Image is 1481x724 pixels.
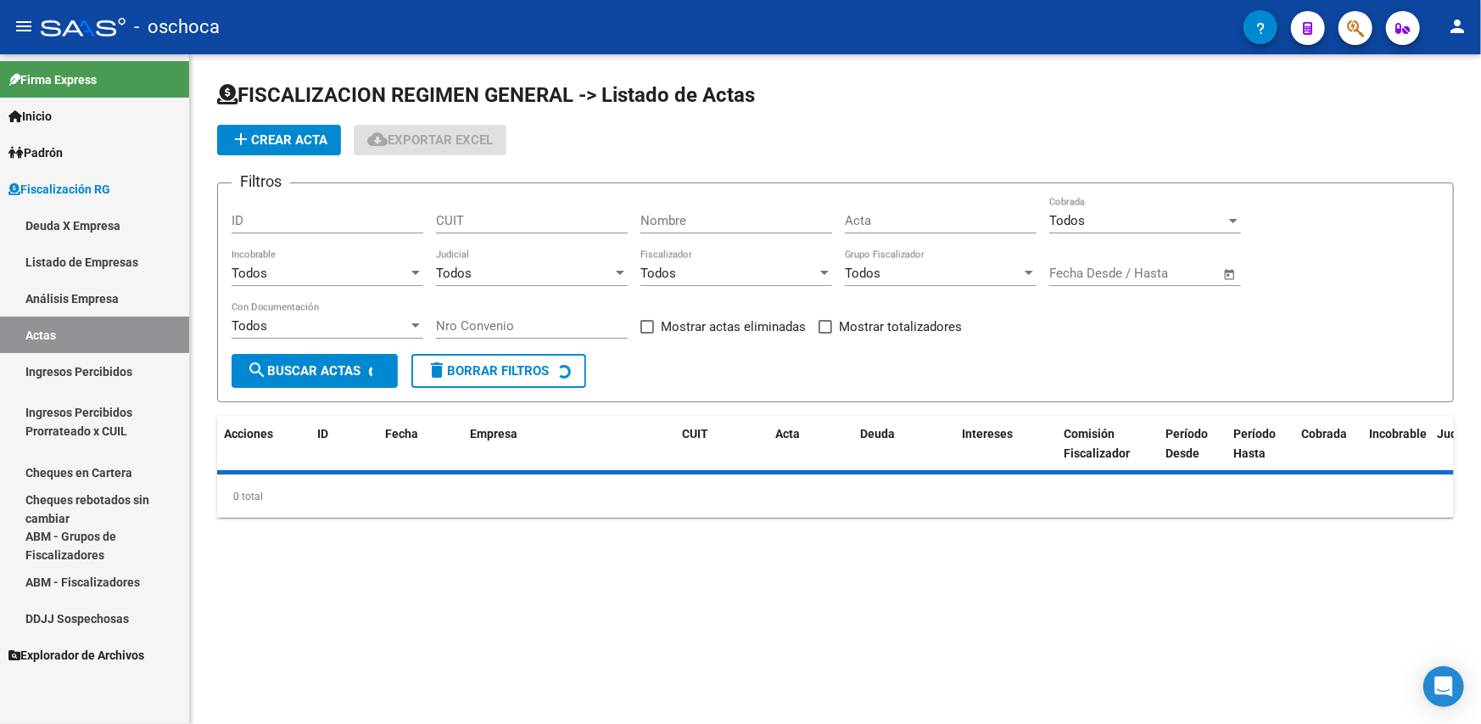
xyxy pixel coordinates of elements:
[232,318,267,334] span: Todos
[768,416,853,472] datatable-header-cell: Acta
[1294,416,1362,472] datatable-header-cell: Cobrada
[217,416,310,472] datatable-header-cell: Acciones
[217,125,341,155] button: Crear Acta
[8,70,97,89] span: Firma Express
[860,427,895,441] span: Deuda
[134,8,220,46] span: - oschoca
[14,16,34,36] mat-icon: menu
[247,360,267,380] mat-icon: search
[955,416,1057,472] datatable-header-cell: Intereses
[1227,416,1294,472] datatable-header-cell: Período Hasta
[1233,427,1276,460] span: Período Hasta
[1221,265,1240,284] button: Open calendar
[1362,416,1430,472] datatable-header-cell: Incobrable
[1423,666,1464,707] div: Open Intercom Messenger
[1133,266,1216,281] input: Fecha fin
[231,129,251,149] mat-icon: add
[463,416,675,472] datatable-header-cell: Empresa
[470,427,517,441] span: Empresa
[411,354,586,388] button: Borrar Filtros
[845,266,880,281] span: Todos
[1165,427,1208,460] span: Período Desde
[1064,427,1130,460] span: Comisión Fiscalizador
[217,475,1454,518] div: 0 total
[427,360,447,380] mat-icon: delete
[640,266,676,281] span: Todos
[8,180,110,199] span: Fiscalización RG
[231,132,327,148] span: Crear Acta
[839,317,962,337] span: Mostrar totalizadores
[675,416,768,472] datatable-header-cell: CUIT
[8,646,144,665] span: Explorador de Archivos
[310,416,378,472] datatable-header-cell: ID
[1057,416,1159,472] datatable-header-cell: Comisión Fiscalizador
[232,354,398,388] button: Buscar Actas
[661,317,806,337] span: Mostrar actas eliminadas
[232,170,290,194] h3: Filtros
[367,132,493,148] span: Exportar EXCEL
[378,416,463,472] datatable-header-cell: Fecha
[217,83,755,107] span: FISCALIZACION REGIMEN GENERAL -> Listado de Actas
[317,427,328,441] span: ID
[1437,427,1480,441] span: Judicial
[247,363,360,379] span: Buscar Actas
[1301,427,1347,441] span: Cobrada
[1049,266,1118,281] input: Fecha inicio
[775,427,800,441] span: Acta
[232,266,267,281] span: Todos
[853,416,955,472] datatable-header-cell: Deuda
[224,427,273,441] span: Acciones
[962,427,1013,441] span: Intereses
[436,266,472,281] span: Todos
[1159,416,1227,472] datatable-header-cell: Período Desde
[1369,427,1427,441] span: Incobrable
[427,363,549,379] span: Borrar Filtros
[8,107,52,126] span: Inicio
[354,125,506,155] button: Exportar EXCEL
[682,427,708,441] span: CUIT
[1049,213,1085,228] span: Todos
[1447,16,1467,36] mat-icon: person
[367,129,388,149] mat-icon: cloud_download
[8,143,63,162] span: Padrón
[385,427,418,441] span: Fecha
